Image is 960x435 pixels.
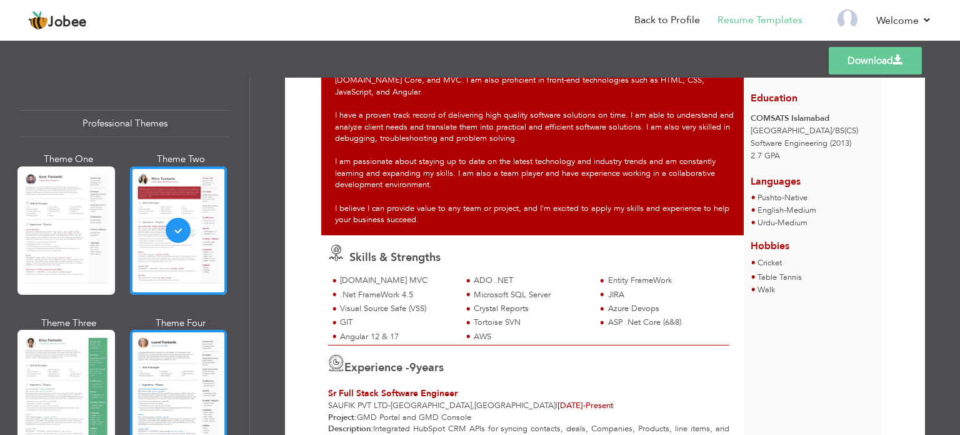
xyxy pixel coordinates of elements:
[717,13,802,28] a: Resume Templates
[132,317,230,330] div: Theme Four
[757,205,784,216] span: English
[321,42,751,235] div: I am a highly skilled and experienced .NET developer with over 9+ years of professional experienc...
[751,91,797,105] span: Education
[474,303,588,315] div: Crystal Reports
[328,423,373,434] strong: Description:
[782,192,784,203] span: -
[409,360,416,376] span: 9
[328,412,357,423] strong: Project:
[349,250,441,265] span: Skills & Strengths
[474,275,588,287] div: ADO .NET
[876,13,932,28] a: Welcome
[340,289,454,301] div: .Net FrameWork 4.5
[757,205,816,217] li: Medium
[20,153,117,166] div: Theme One
[472,400,474,411] span: ,
[391,400,472,411] span: [GEOGRAPHIC_DATA]
[837,9,857,29] img: Profile Img
[328,400,388,411] span: Saufik PVT LTD
[608,317,722,329] div: ASP .Net Core (6&8)
[409,360,444,376] label: years
[830,138,851,149] span: (2013)
[340,331,454,343] div: Angular 12 & 17
[20,317,117,330] div: Theme Three
[757,192,807,205] li: Native
[340,317,454,329] div: GIT
[751,165,801,189] span: Languages
[832,125,835,136] span: /
[757,272,802,283] span: Table Tannis
[20,110,229,137] div: Professional Themes
[608,289,722,301] div: JIRA
[775,217,777,228] span: -
[751,125,858,136] span: [GEOGRAPHIC_DATA] BS(CS)
[757,217,816,230] li: Medium
[757,284,775,295] span: Walk
[608,303,722,315] div: Azure Devops
[28,11,48,31] img: jobee.io
[48,16,87,29] span: Jobee
[608,275,722,287] div: Entity FrameWork
[784,205,786,216] span: -
[474,400,556,411] span: [GEOGRAPHIC_DATA]
[557,400,586,411] span: [DATE]
[344,360,409,376] span: Experience -
[751,150,780,161] span: 2.7 GPA
[634,13,700,28] a: Back to Profile
[757,257,782,269] span: Cricket
[132,153,230,166] div: Theme Two
[340,303,454,315] div: Visual Source Safe (VSS)
[757,192,782,203] span: Pushto
[474,317,588,329] div: Tortoise SVN
[583,400,586,411] span: -
[556,400,557,411] span: |
[388,400,391,411] span: -
[751,138,827,149] span: Software Engineering
[474,331,588,343] div: AWS
[340,275,454,287] div: [DOMAIN_NAME] MVC
[751,239,789,253] span: Hobbies
[328,387,457,399] span: Sr Full Stack Software Engineer
[757,217,775,228] span: Urdu
[829,47,922,74] a: Download
[751,113,875,125] div: COMSATS Islamabad
[557,400,614,411] span: Present
[28,11,87,31] a: Jobee
[474,289,588,301] div: Microsoft SQL Server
